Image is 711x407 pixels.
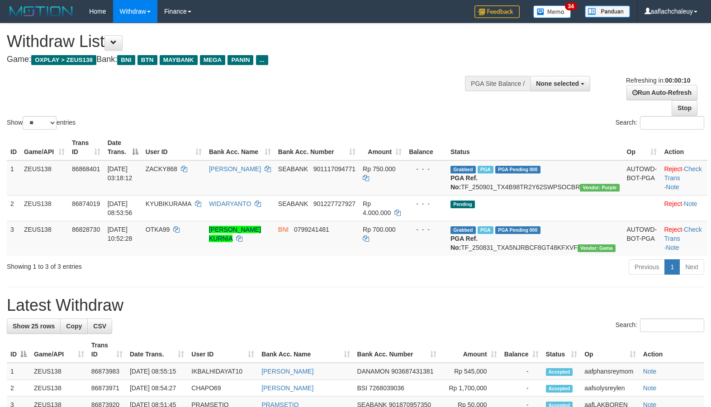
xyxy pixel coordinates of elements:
td: ZEUS138 [30,380,88,397]
span: Rp 750.000 [363,165,395,173]
a: CSV [87,318,112,334]
th: Balance: activate to sort column ascending [501,337,542,363]
td: ZEUS138 [20,221,68,256]
td: · [660,195,707,221]
a: Previous [629,259,665,275]
th: Date Trans.: activate to sort column ascending [126,337,188,363]
td: · · [660,160,707,196]
td: Rp 545,000 [440,363,500,380]
span: 86868401 [72,165,100,173]
label: Search: [616,116,704,130]
input: Search: [640,116,704,130]
td: [DATE] 08:55:15 [126,363,188,380]
a: Note [684,200,697,207]
span: BSI [357,384,368,392]
span: OXPLAY > ZEUS138 [31,55,96,65]
span: PGA Pending [495,166,540,173]
span: Marked by aafsreyleap [478,226,493,234]
label: Search: [616,318,704,332]
td: - [501,363,542,380]
span: BNI [278,226,289,233]
span: DANAMON [357,368,390,375]
span: MAYBANK [160,55,198,65]
td: TF_250901_TX4B98TR2Y62SWPSOCBR [447,160,623,196]
td: 1 [7,160,20,196]
td: IKBALHIDAYAT10 [188,363,258,380]
th: ID [7,135,20,160]
select: Showentries [23,116,57,130]
label: Show entries [7,116,76,130]
span: 34 [565,2,577,10]
a: Next [679,259,704,275]
th: Game/API: activate to sort column ascending [20,135,68,160]
span: PANIN [228,55,253,65]
span: ... [256,55,268,65]
a: Show 25 rows [7,318,61,334]
th: Status [447,135,623,160]
th: Date Trans.: activate to sort column descending [104,135,142,160]
th: Action [640,337,704,363]
span: Show 25 rows [13,323,55,330]
img: MOTION_logo.png [7,5,76,18]
span: [DATE] 03:18:12 [108,165,133,182]
td: ZEUS138 [20,160,68,196]
a: [PERSON_NAME] [261,384,313,392]
span: 86828730 [72,226,100,233]
td: ZEUS138 [20,195,68,221]
th: Bank Acc. Name: activate to sort column ascending [205,135,275,160]
th: Amount: activate to sort column ascending [440,337,500,363]
span: [DATE] 08:53:56 [108,200,133,216]
input: Search: [640,318,704,332]
strong: 00:00:10 [665,77,690,84]
th: Op: activate to sort column ascending [623,135,661,160]
button: None selected [530,76,590,91]
th: User ID: activate to sort column ascending [142,135,205,160]
span: SEABANK [278,200,308,207]
span: Rp 4.000.000 [363,200,391,216]
td: 1 [7,363,30,380]
span: OTKA99 [146,226,170,233]
td: aafsolysreylen [581,380,640,397]
span: Grabbed [450,166,476,173]
span: Vendor URL: https://trx4.1velocity.biz [580,184,619,192]
span: 86874019 [72,200,100,207]
td: TF_250831_TXA5NJRBCF8GT48KFXVF [447,221,623,256]
span: Accepted [546,385,573,393]
span: Vendor URL: https://trx31.1velocity.biz [578,244,616,252]
a: Check Trans [664,165,702,182]
th: Bank Acc. Name: activate to sort column ascending [258,337,353,363]
span: MEGA [200,55,226,65]
td: 86873971 [88,380,126,397]
a: Run Auto-Refresh [626,85,697,100]
span: CSV [93,323,106,330]
span: Accepted [546,368,573,376]
th: Status: activate to sort column ascending [542,337,581,363]
th: Action [660,135,707,160]
th: Balance [405,135,447,160]
a: Copy [60,318,88,334]
th: Bank Acc. Number: activate to sort column ascending [275,135,359,160]
span: Copy 7268039036 to clipboard [369,384,404,392]
td: AUTOWD-BOT-PGA [623,221,661,256]
th: User ID: activate to sort column ascending [188,337,258,363]
b: PGA Ref. No: [450,174,478,191]
span: Rp 700.000 [363,226,395,233]
span: Pending [450,201,475,208]
span: PGA Pending [495,226,540,234]
div: PGA Site Balance / [465,76,530,91]
span: Copy 901117094771 to clipboard [313,165,355,173]
th: Bank Acc. Number: activate to sort column ascending [354,337,441,363]
h4: Game: Bank: [7,55,465,64]
a: Reject [664,165,682,173]
td: aafphansreymom [581,363,640,380]
span: None selected [536,80,579,87]
span: Copy 901227727927 to clipboard [313,200,355,207]
th: ID: activate to sort column descending [7,337,30,363]
td: 86873983 [88,363,126,380]
span: Refreshing in: [626,77,690,84]
img: panduan.png [585,5,630,18]
td: CHAPO69 [188,380,258,397]
td: 3 [7,221,20,256]
b: PGA Ref. No: [450,235,478,251]
a: Reject [664,226,682,233]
